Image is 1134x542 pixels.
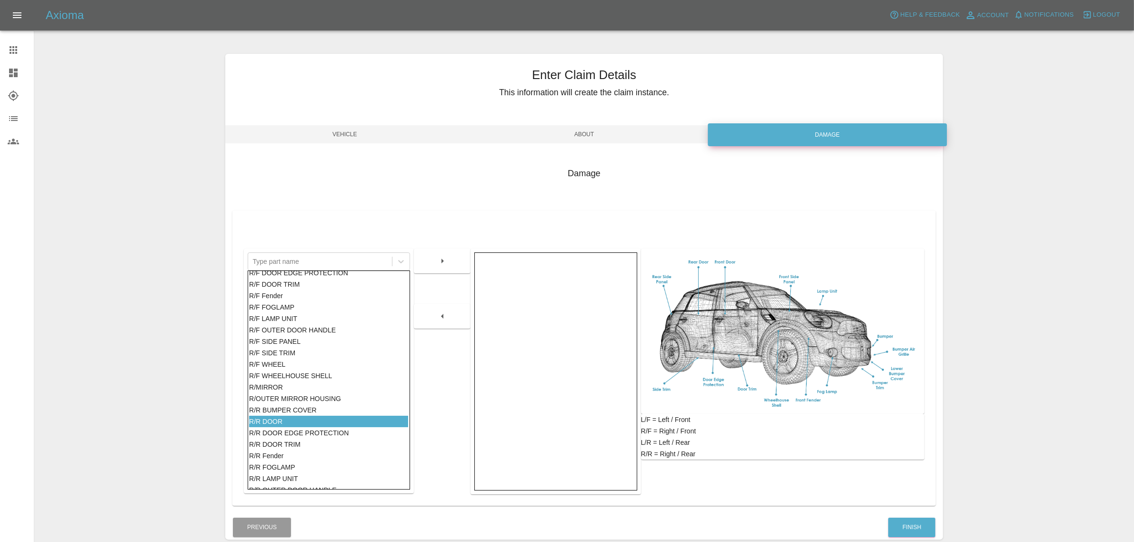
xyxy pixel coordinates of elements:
div: R/R DOOR EDGE PROTECTION [249,427,408,439]
h5: Axioma [46,8,84,23]
div: R/F SIDE TRIM [249,347,408,359]
div: Damage [708,123,947,146]
div: R/OUTER MIRROR HOUSING [249,393,408,404]
div: R/F DOOR TRIM [249,279,408,290]
img: car [645,252,921,410]
div: R/R BUMPER COVER [249,404,408,416]
div: R/F LAMP UNIT [249,313,408,324]
span: Damage [704,125,943,143]
button: Previous [233,518,291,537]
span: Help & Feedback [900,10,960,20]
div: R/R OUTER DOOR HANDLE [249,484,408,496]
div: R/F DOOR EDGE PROTECTION [249,267,408,279]
span: About [464,125,704,143]
div: R/F SIDE PANEL [249,336,408,347]
div: R/F OUTER DOOR HANDLE [249,324,408,336]
span: Logout [1093,10,1120,20]
h3: Enter Claim Details [225,66,943,84]
button: Logout [1080,8,1123,22]
button: Help & Feedback [887,8,962,22]
div: R/F Fender [249,290,408,301]
div: R/R DOOR [249,416,408,427]
button: Open drawer [6,4,29,27]
h4: Damage [232,167,936,180]
div: R/F WHEEL [249,359,408,370]
div: R/R Fender [249,450,408,462]
button: Notifications [1012,8,1076,22]
div: L/F = Left / Front R/F = Right / Front L/R = Left / Rear R/R = Right / Rear [641,414,925,460]
div: R/F WHEELHOUSE SHELL [249,370,408,381]
div: R/MIRROR [249,381,408,393]
span: Vehicle [225,125,465,143]
div: R/R DOOR TRIM [249,439,408,450]
h5: This information will create the claim instance. [225,86,943,99]
a: Account [963,8,1012,23]
span: Account [977,10,1009,21]
div: R/R FOGLAMP [249,462,408,473]
span: Notifications [1024,10,1074,20]
div: R/F FOGLAMP [249,301,408,313]
div: R/R LAMP UNIT [249,473,408,484]
button: Finish [888,518,935,537]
